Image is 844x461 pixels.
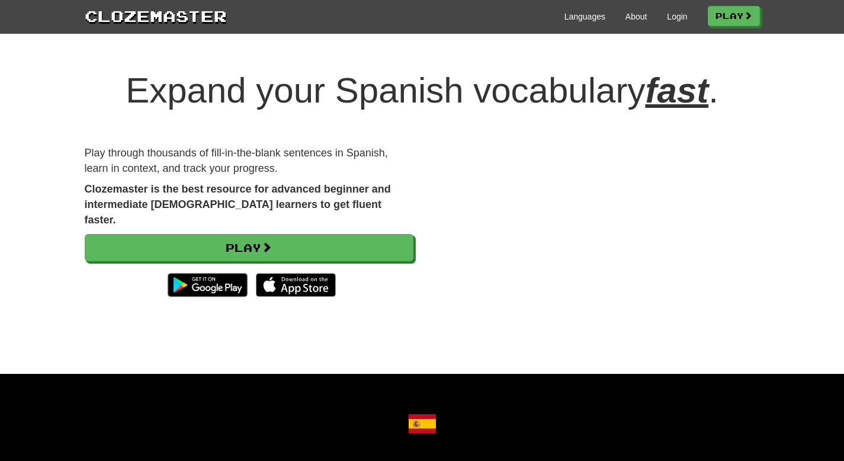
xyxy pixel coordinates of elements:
[162,267,253,303] img: Get it on Google Play
[625,11,647,23] a: About
[256,273,336,297] img: Download_on_the_App_Store_Badge_US-UK_135x40-25178aeef6eb6b83b96f5f2d004eda3bffbb37122de64afbaef7...
[85,146,413,176] p: Play through thousands of fill-in-the-blank sentences in Spanish, learn in context, and track you...
[85,183,391,225] strong: Clozemaster is the best resource for advanced beginner and intermediate [DEMOGRAPHIC_DATA] learne...
[708,6,760,26] a: Play
[667,11,687,23] a: Login
[85,234,413,261] a: Play
[645,71,708,110] em: fast
[85,5,227,27] a: Clozemaster
[85,71,760,110] h1: Expand your Spanish vocabulary .
[564,11,605,23] a: Languages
